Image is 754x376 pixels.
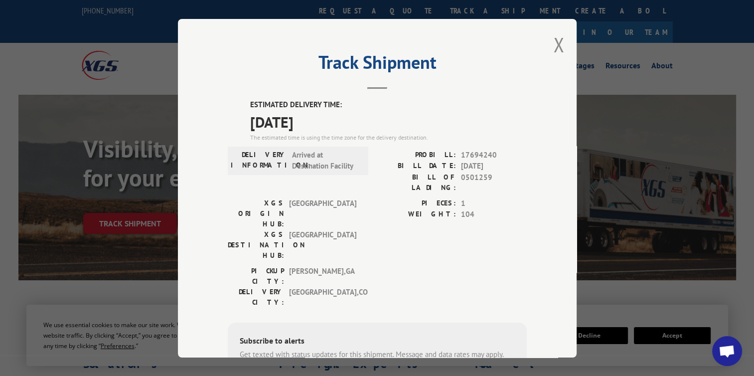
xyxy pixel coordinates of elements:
[553,31,564,58] button: Close modal
[461,197,527,209] span: 1
[461,172,527,192] span: 0501259
[712,336,742,366] div: Open chat
[461,209,527,220] span: 104
[250,133,527,142] div: The estimated time is using the time zone for the delivery destination.
[461,149,527,161] span: 17694240
[231,149,287,172] label: DELIVERY INFORMATION:
[289,265,356,286] span: [PERSON_NAME] , GA
[377,197,456,209] label: PIECES:
[228,197,284,229] label: XGS ORIGIN HUB:
[377,149,456,161] label: PROBILL:
[228,229,284,260] label: XGS DESTINATION HUB:
[377,172,456,192] label: BILL OF LADING:
[461,161,527,172] span: [DATE]
[377,209,456,220] label: WEIGHT:
[250,110,527,133] span: [DATE]
[289,229,356,260] span: [GEOGRAPHIC_DATA]
[240,334,515,349] div: Subscribe to alerts
[250,99,527,111] label: ESTIMATED DELIVERY TIME:
[289,286,356,307] span: [GEOGRAPHIC_DATA] , CO
[292,149,359,172] span: Arrived at Destination Facility
[228,55,527,74] h2: Track Shipment
[228,286,284,307] label: DELIVERY CITY:
[240,349,515,371] div: Get texted with status updates for this shipment. Message and data rates may apply. Message frequ...
[289,197,356,229] span: [GEOGRAPHIC_DATA]
[228,265,284,286] label: PICKUP CITY:
[377,161,456,172] label: BILL DATE:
